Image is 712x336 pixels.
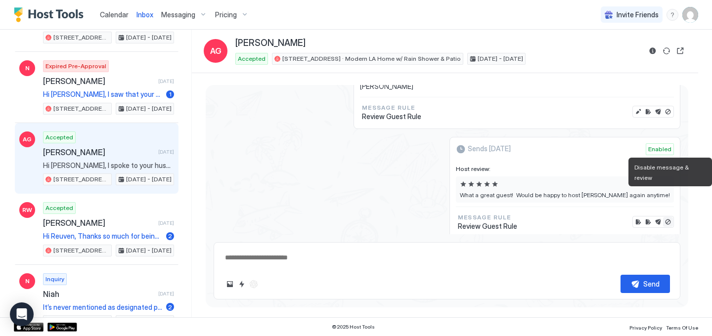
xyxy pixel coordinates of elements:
[168,232,172,240] span: 2
[25,64,30,73] span: N
[460,191,670,199] span: What a great guest! Would be happy to host [PERSON_NAME] again anytime!
[43,76,154,86] span: [PERSON_NAME]
[629,322,662,332] a: Privacy Policy
[43,90,162,99] span: Hi [PERSON_NAME], I saw that your pre-approval expired and wanted to let you know that we would b...
[621,275,670,293] button: Send
[282,54,461,63] span: [STREET_ADDRESS] · Modern LA Home w/ Rain Shower & Patio
[682,7,698,23] div: User profile
[634,164,690,181] span: Disable message & review
[158,291,174,297] span: [DATE]
[126,104,172,113] span: [DATE] - [DATE]
[100,10,129,19] span: Calendar
[215,10,237,19] span: Pricing
[45,204,73,212] span: Accepted
[224,278,236,290] button: Upload image
[23,135,32,144] span: AG
[667,9,678,21] div: menu
[43,161,174,170] span: Hi [PERSON_NAME], I spoke to your husband this afternoon (who's staying in our home) because he l...
[362,103,421,112] span: Message Rule
[629,325,662,331] span: Privacy Policy
[45,62,106,71] span: Expired Pre-Approval
[45,133,73,142] span: Accepted
[53,246,109,255] span: [STREET_ADDRESS][PERSON_NAME] · Modern Home | Walk to Convention Center & Markets!
[158,220,174,226] span: [DATE]
[666,325,698,331] span: Terms Of Use
[633,107,643,117] button: Edit message
[653,217,663,227] button: Send now
[25,277,30,286] span: N
[10,302,34,326] div: Open Intercom Messenger
[478,54,523,63] span: [DATE] - [DATE]
[663,217,673,227] button: Disable message & review
[158,78,174,84] span: [DATE]
[661,45,672,57] button: Sync reservation
[643,217,653,227] button: Edit rule
[169,90,172,98] span: 1
[643,107,653,117] button: Edit rule
[161,10,195,19] span: Messaging
[362,112,421,121] span: Review Guest Rule
[43,218,154,228] span: [PERSON_NAME]
[663,107,673,117] button: Disable message
[236,278,248,290] button: Quick reply
[100,9,129,20] a: Calendar
[14,7,88,22] a: Host Tools Logo
[126,246,172,255] span: [DATE] - [DATE]
[53,317,109,326] span: [STREET_ADDRESS] · BRAND NEW Modern LA Home w/ Rain Shower + Parrots!
[136,10,153,19] span: Inbox
[458,213,517,222] span: Message Rule
[14,323,44,332] a: App Store
[666,322,698,332] a: Terms Of Use
[238,54,266,63] span: Accepted
[674,45,686,57] button: Open reservation
[43,303,162,312] span: It’s never mentioned as designated parking That’s not common at all in [GEOGRAPHIC_DATA]
[53,104,109,113] span: [STREET_ADDRESS][PERSON_NAME] · Modern Home | Walk to Convention Center & Markets!
[53,175,109,184] span: [STREET_ADDRESS] · Modern LA Home w/ Rain Shower & Patio
[126,175,172,184] span: [DATE] - [DATE]
[617,10,659,19] span: Invite Friends
[53,33,109,42] span: [STREET_ADDRESS][PERSON_NAME] · Modern Home | Walk to Convention Center & Markets!
[43,232,162,241] span: Hi Reuven, Thanks so much for being an amazing guest! We welcome you back to stay anytime you're ...
[643,279,660,289] div: Send
[47,323,77,332] a: Google Play Store
[158,149,174,155] span: [DATE]
[126,33,172,42] span: [DATE] - [DATE]
[235,38,306,49] span: [PERSON_NAME]
[126,317,172,326] span: [DATE] - [DATE]
[647,45,659,57] button: Reservation information
[43,147,154,157] span: [PERSON_NAME]
[456,165,674,172] span: Host review:
[458,222,517,231] span: Review Guest Rule
[648,145,671,154] span: Enabled
[633,217,643,227] button: Edit review
[168,303,172,311] span: 2
[45,275,64,284] span: Inquiry
[43,289,154,299] span: Niah
[468,144,511,153] span: Sends [DATE]
[210,45,222,57] span: AG
[653,107,663,117] button: Send now
[22,206,32,214] span: RW
[332,324,375,330] span: © 2025 Host Tools
[136,9,153,20] a: Inbox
